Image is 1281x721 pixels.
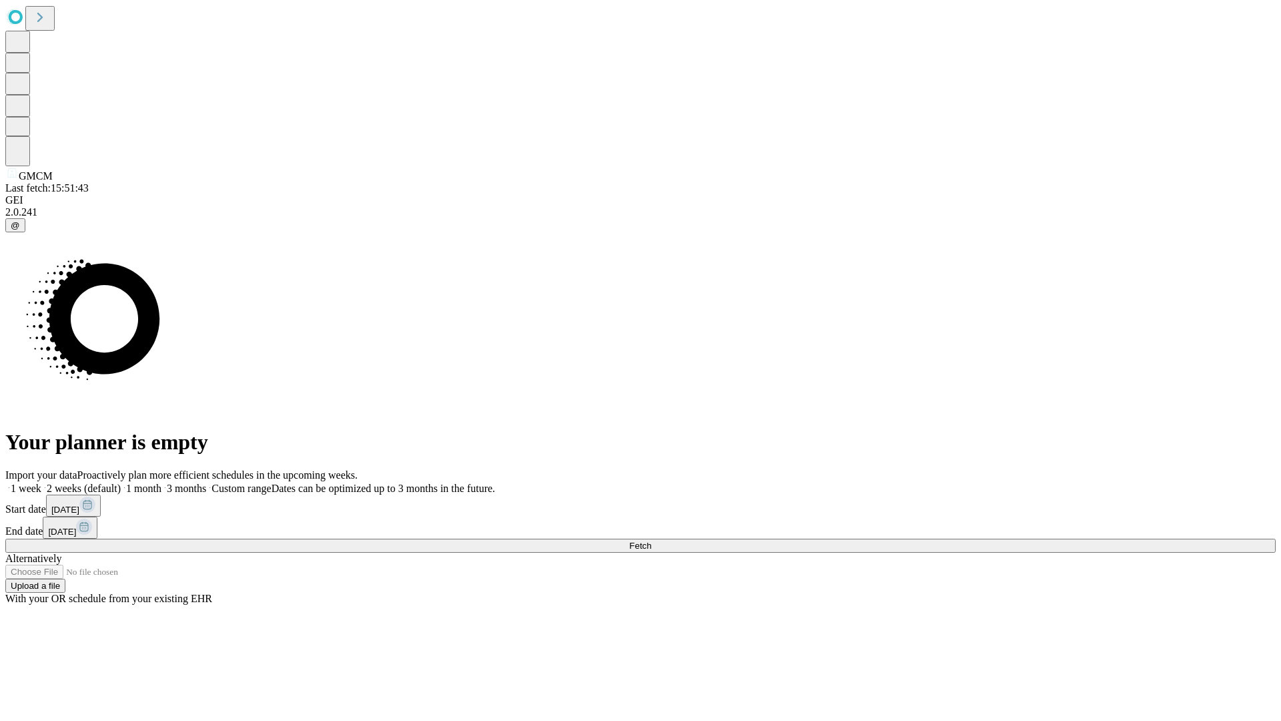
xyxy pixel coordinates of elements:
[5,206,1276,218] div: 2.0.241
[5,218,25,232] button: @
[46,495,101,517] button: [DATE]
[5,182,89,194] span: Last fetch: 15:51:43
[11,220,20,230] span: @
[5,593,212,604] span: With your OR schedule from your existing EHR
[629,541,651,551] span: Fetch
[47,483,121,494] span: 2 weeks (default)
[5,553,61,564] span: Alternatively
[167,483,206,494] span: 3 months
[48,527,76,537] span: [DATE]
[5,469,77,481] span: Import your data
[43,517,97,539] button: [DATE]
[126,483,161,494] span: 1 month
[5,495,1276,517] div: Start date
[51,505,79,515] span: [DATE]
[19,170,53,182] span: GMCM
[5,539,1276,553] button: Fetch
[11,483,41,494] span: 1 week
[211,483,271,494] span: Custom range
[5,517,1276,539] div: End date
[5,579,65,593] button: Upload a file
[5,194,1276,206] div: GEI
[272,483,495,494] span: Dates can be optimized up to 3 months in the future.
[5,430,1276,455] h1: Your planner is empty
[77,469,358,481] span: Proactively plan more efficient schedules in the upcoming weeks.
